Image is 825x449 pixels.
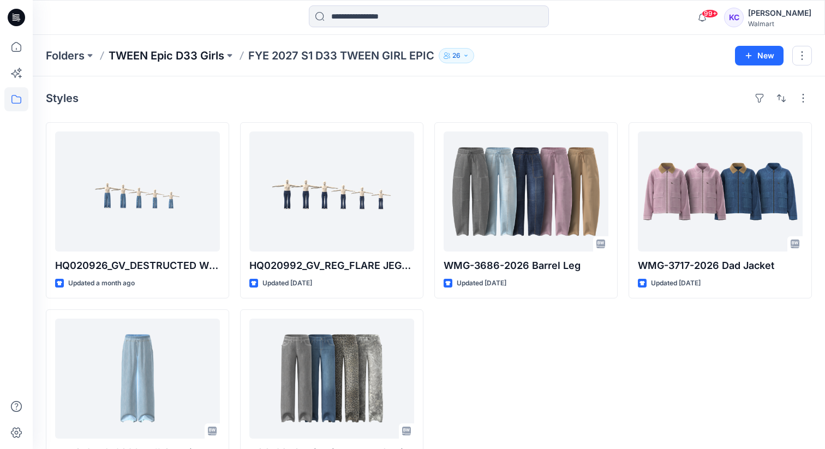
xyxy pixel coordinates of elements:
[109,48,224,63] a: TWEEN Epic D33 Girls
[248,48,434,63] p: FYE 2027 S1 D33 TWEEN GIRL EPIC
[638,258,803,273] p: WMG-3717-2026 Dad Jacket
[452,50,461,62] p: 26
[55,319,220,439] a: WMG-3478-2026 Pull On Wide Leg w Boxer n Side Stripe
[702,9,718,18] span: 99+
[748,20,811,28] div: Walmart
[651,278,701,289] p: Updated [DATE]
[457,278,506,289] p: Updated [DATE]
[55,258,220,273] p: HQ020926_GV_DESTRUCTED WIDE LEG
[249,131,414,252] a: HQ020992_GV_REG_FLARE JEGGING
[444,258,608,273] p: WMG-3686-2026 Barrel Leg
[249,258,414,273] p: HQ020992_GV_REG_FLARE JEGGING
[46,48,85,63] a: Folders
[444,131,608,252] a: WMG-3686-2026 Barrel Leg
[46,92,79,105] h4: Styles
[724,8,744,27] div: KC
[748,7,811,20] div: [PERSON_NAME]
[55,131,220,252] a: HQ020926_GV_DESTRUCTED WIDE LEG
[262,278,312,289] p: Updated [DATE]
[68,278,135,289] p: Updated a month ago
[735,46,784,65] button: New
[249,319,414,439] a: HQ012950_Mid Rise Baggy Straight Pant
[439,48,474,63] button: 26
[638,131,803,252] a: WMG-3717-2026 Dad Jacket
